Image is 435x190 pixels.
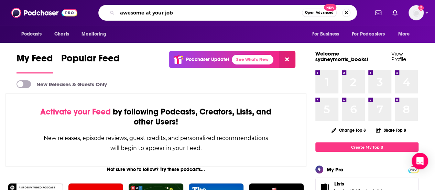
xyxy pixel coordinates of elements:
a: Create My Top 8 [315,142,418,152]
button: open menu [307,28,348,41]
a: Lists [334,181,384,187]
button: open menu [393,28,418,41]
span: Open Advanced [305,11,334,14]
button: open menu [17,28,51,41]
span: Logged in as sydneymorris_books [409,5,424,20]
div: Search podcasts, credits, & more... [98,5,357,21]
a: Popular Feed [61,52,120,73]
svg: Add a profile image [418,5,424,11]
div: by following Podcasts, Creators, Lists, and other Users! [40,107,272,127]
span: Charts [54,29,69,39]
span: For Business [312,29,339,39]
img: Podchaser - Follow, Share and Rate Podcasts [11,6,77,19]
span: Monitoring [81,29,106,39]
input: Search podcasts, credits, & more... [117,7,302,18]
p: Podchaser Update! [186,57,229,62]
span: Activate your Feed [40,107,111,117]
img: User Profile [409,5,424,20]
span: New [324,4,336,11]
button: open menu [77,28,115,41]
a: New Releases & Guests Only [17,80,107,88]
span: Lists [334,181,344,187]
button: Show profile menu [409,5,424,20]
div: New releases, episode reviews, guest credits, and personalized recommendations will begin to appe... [40,133,272,153]
a: PRO [409,167,417,172]
button: Open AdvancedNew [302,9,337,17]
div: Not sure who to follow? Try these podcasts... [6,167,306,172]
button: Share Top 8 [376,123,406,137]
a: Show notifications dropdown [390,7,400,19]
a: Welcome sydneymorris_books! [315,50,368,62]
div: Open Intercom Messenger [412,153,428,169]
span: For Podcasters [352,29,385,39]
button: open menu [347,28,395,41]
span: Popular Feed [61,52,120,68]
span: More [398,29,410,39]
div: My Pro [327,166,344,173]
a: My Feed [17,52,53,73]
span: My Feed [17,52,53,68]
a: Show notifications dropdown [372,7,384,19]
span: PRO [409,167,417,172]
a: Charts [50,28,73,41]
a: See What's New [232,55,273,64]
button: Change Top 8 [327,126,370,134]
span: Podcasts [21,29,42,39]
a: View Profile [391,50,406,62]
